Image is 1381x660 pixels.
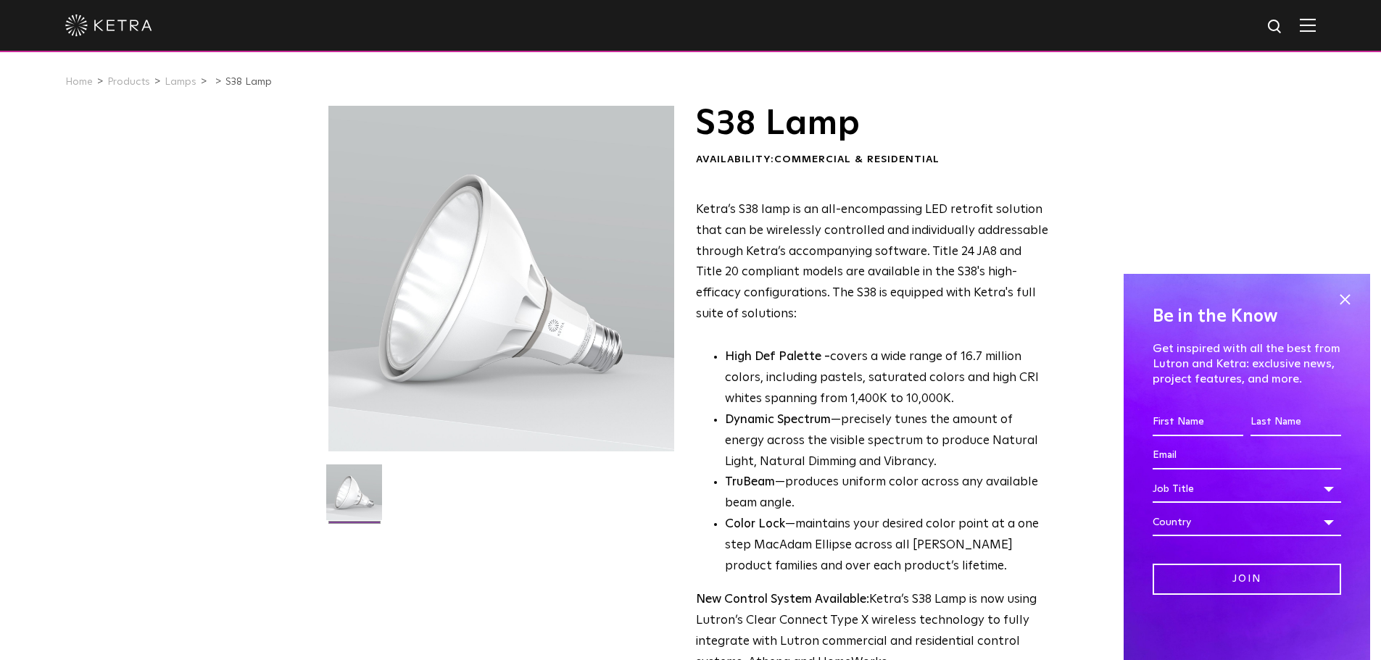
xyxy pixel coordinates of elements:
img: search icon [1266,18,1285,36]
p: covers a wide range of 16.7 million colors, including pastels, saturated colors and high CRI whit... [725,347,1049,410]
img: ketra-logo-2019-white [65,14,152,36]
p: Get inspired with all the best from Lutron and Ketra: exclusive news, project features, and more. [1153,341,1341,386]
a: Lamps [165,77,196,87]
input: Email [1153,442,1341,469]
strong: Color Lock [725,518,785,530]
li: —maintains your desired color point at a one step MacAdam Ellipse across all [PERSON_NAME] produc... [725,514,1049,577]
img: Hamburger%20Nav.svg [1300,18,1316,32]
li: —precisely tunes the amount of energy across the visible spectrum to produce Natural Light, Natur... [725,410,1049,473]
div: Job Title [1153,475,1341,503]
a: S38 Lamp [225,77,272,87]
a: Home [65,77,93,87]
input: Join [1153,564,1341,595]
input: First Name [1153,409,1243,436]
div: Country [1153,509,1341,536]
input: Last Name [1251,409,1341,436]
h1: S38 Lamp [696,106,1049,142]
strong: TruBeam [725,476,775,488]
img: S38-Lamp-Edison-2021-Web-Square [326,464,382,531]
strong: Dynamic Spectrum [725,414,831,426]
span: Commercial & Residential [774,154,940,164]
p: Ketra’s S38 lamp is an all-encompassing LED retrofit solution that can be wirelessly controlled a... [696,200,1049,325]
div: Availability: [696,153,1049,167]
li: —produces uniform color across any available beam angle. [725,472,1049,514]
h4: Be in the Know [1153,303,1341,330]
strong: High Def Palette - [725,351,830,363]
a: Products [107,77,150,87]
strong: New Control System Available: [696,593,869,606]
